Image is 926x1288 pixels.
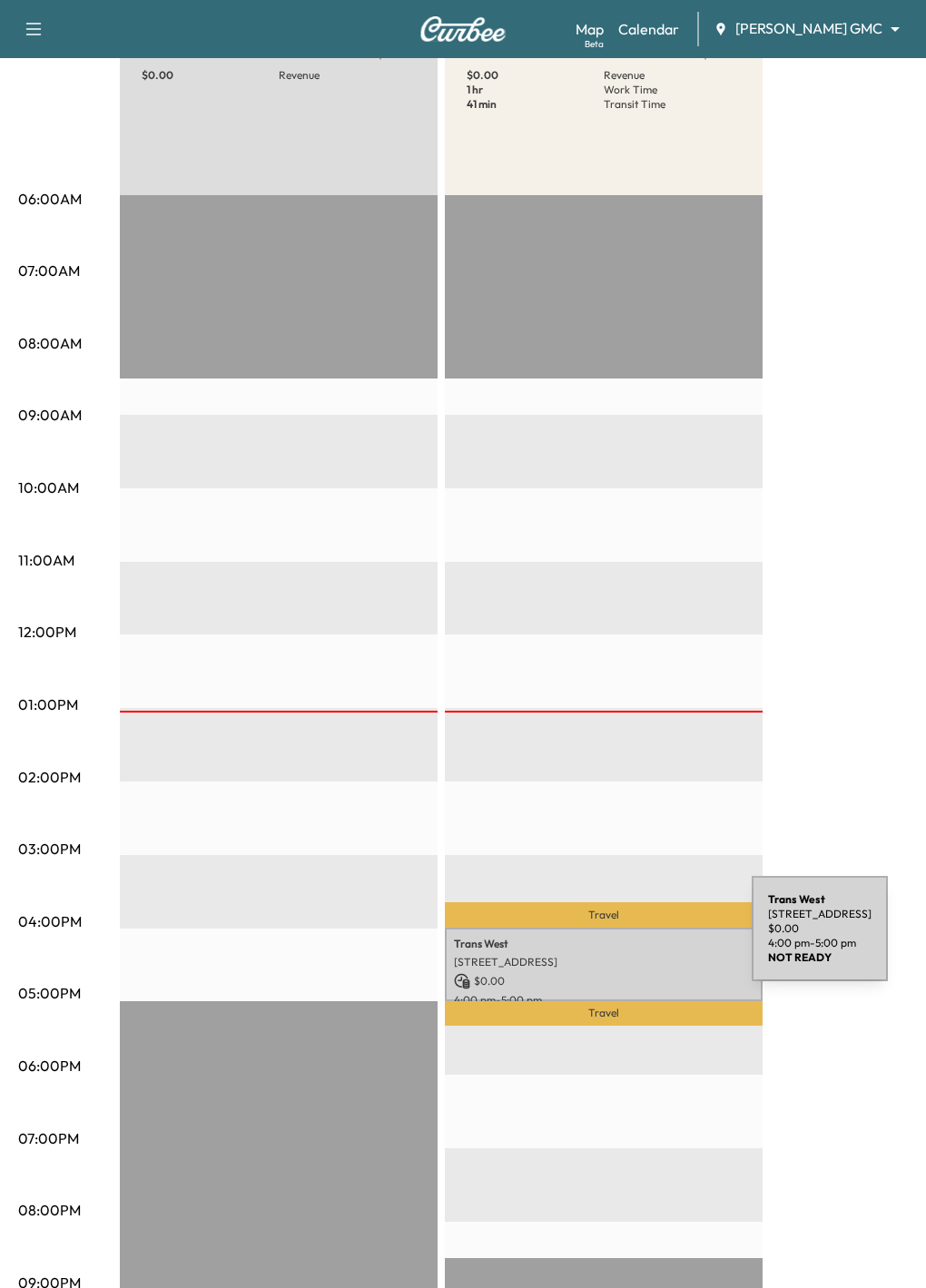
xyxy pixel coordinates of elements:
p: Travel [445,1001,763,1026]
p: 41 min [467,97,604,112]
p: 09:00AM [18,404,82,426]
p: 07:00AM [18,260,80,281]
p: 4:00 pm - 5:00 pm [454,993,754,1008]
p: 03:00PM [18,838,81,860]
p: 1 hr [467,83,604,97]
p: 02:00PM [18,766,81,788]
p: $ 0.00 [142,68,279,83]
p: Revenue [604,68,741,83]
p: 12:00PM [18,621,76,643]
p: 11:00AM [18,549,74,571]
p: Trans West [454,937,754,951]
p: Travel [445,902,763,928]
p: 05:00PM [18,982,81,1004]
p: Work Time [604,83,741,97]
p: 08:00PM [18,1199,81,1221]
p: Transit Time [604,97,741,112]
p: Revenue [279,68,416,83]
p: $ 0.00 [467,68,604,83]
p: 07:00PM [18,1127,79,1149]
p: 06:00PM [18,1055,81,1077]
span: [PERSON_NAME] GMC [735,18,882,39]
a: Calendar [618,18,679,40]
div: Beta [585,37,604,51]
p: $ 0.00 [454,973,754,989]
p: [STREET_ADDRESS] [454,955,754,969]
p: 04:00PM [18,910,82,932]
p: 06:00AM [18,188,82,210]
img: Curbee Logo [419,16,507,42]
a: MapBeta [576,18,604,40]
p: 10:00AM [18,477,79,498]
p: 01:00PM [18,693,78,715]
p: 08:00AM [18,332,82,354]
